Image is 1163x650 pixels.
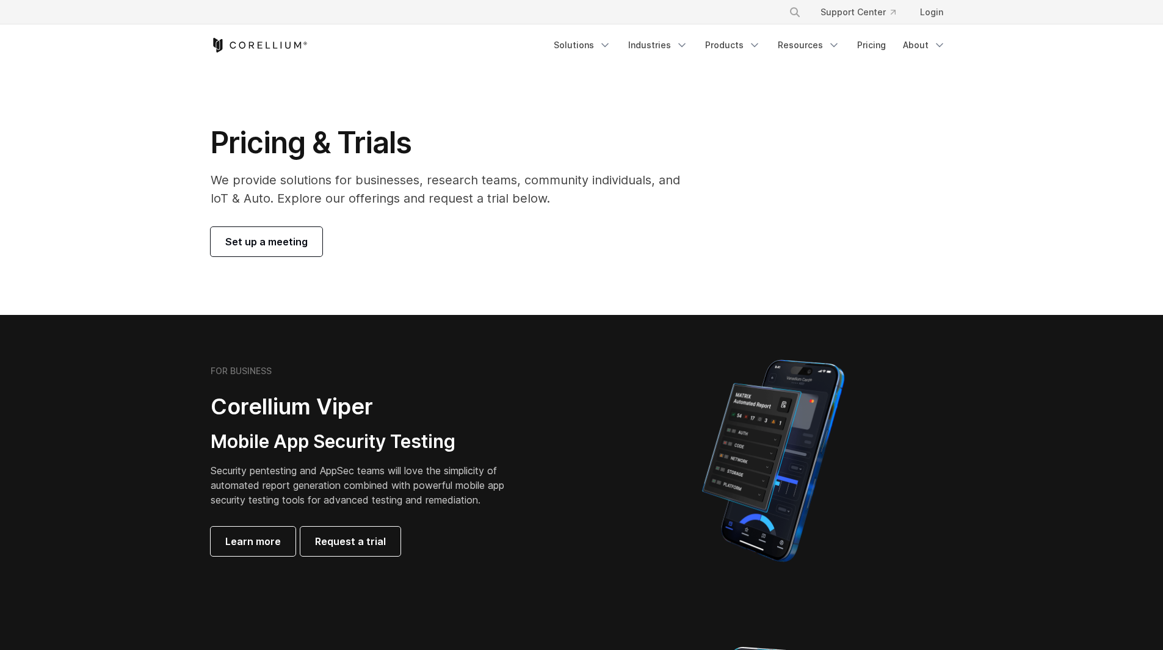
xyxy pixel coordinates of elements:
[774,1,953,23] div: Navigation Menu
[546,34,618,56] a: Solutions
[300,527,400,556] a: Request a trial
[811,1,905,23] a: Support Center
[211,227,322,256] a: Set up a meeting
[681,354,865,568] img: Corellium MATRIX automated report on iPhone showing app vulnerability test results across securit...
[910,1,953,23] a: Login
[315,534,386,549] span: Request a trial
[546,34,953,56] div: Navigation Menu
[211,38,308,52] a: Corellium Home
[211,366,272,377] h6: FOR BUSINESS
[211,527,295,556] a: Learn more
[211,463,523,507] p: Security pentesting and AppSec teams will love the simplicity of automated report generation comb...
[225,234,308,249] span: Set up a meeting
[770,34,847,56] a: Resources
[211,171,697,208] p: We provide solutions for businesses, research teams, community individuals, and IoT & Auto. Explo...
[896,34,953,56] a: About
[211,430,523,453] h3: Mobile App Security Testing
[784,1,806,23] button: Search
[621,34,695,56] a: Industries
[698,34,768,56] a: Products
[225,534,281,549] span: Learn more
[850,34,893,56] a: Pricing
[211,125,697,161] h1: Pricing & Trials
[211,393,523,421] h2: Corellium Viper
